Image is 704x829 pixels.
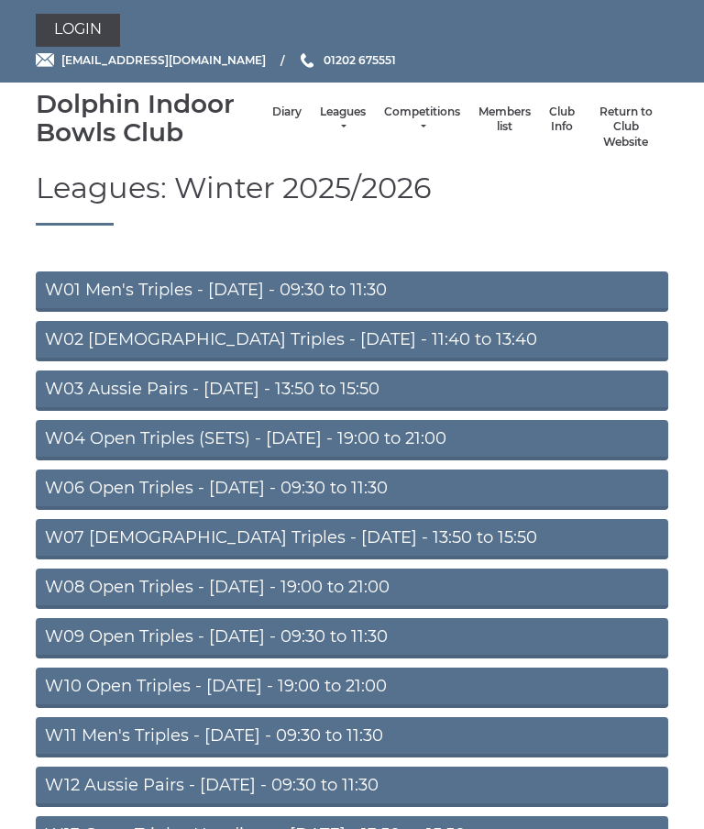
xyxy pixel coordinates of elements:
[36,321,668,361] a: W02 [DEMOGRAPHIC_DATA] Triples - [DATE] - 11:40 to 13:40
[36,370,668,411] a: W03 Aussie Pairs - [DATE] - 13:50 to 15:50
[36,14,120,47] a: Login
[36,271,668,312] a: W01 Men's Triples - [DATE] - 09:30 to 11:30
[36,668,668,708] a: W10 Open Triples - [DATE] - 19:00 to 21:00
[272,105,302,120] a: Diary
[36,519,668,559] a: W07 [DEMOGRAPHIC_DATA] Triples - [DATE] - 13:50 to 15:50
[36,767,668,807] a: W12 Aussie Pairs - [DATE] - 09:30 to 11:30
[549,105,575,135] a: Club Info
[36,569,668,609] a: W08 Open Triples - [DATE] - 19:00 to 21:00
[36,420,668,460] a: W04 Open Triples (SETS) - [DATE] - 19:00 to 21:00
[36,470,668,510] a: W06 Open Triples - [DATE] - 09:30 to 11:30
[36,171,668,225] h1: Leagues: Winter 2025/2026
[298,51,396,69] a: Phone us 01202 675551
[61,53,266,67] span: [EMAIL_ADDRESS][DOMAIN_NAME]
[593,105,659,150] a: Return to Club Website
[36,717,668,757] a: W11 Men's Triples - [DATE] - 09:30 to 11:30
[36,51,266,69] a: Email [EMAIL_ADDRESS][DOMAIN_NAME]
[478,105,531,135] a: Members list
[324,53,396,67] span: 01202 675551
[384,105,460,135] a: Competitions
[36,618,668,658] a: W09 Open Triples - [DATE] - 09:30 to 11:30
[301,53,313,68] img: Phone us
[36,53,54,67] img: Email
[320,105,366,135] a: Leagues
[36,90,263,147] div: Dolphin Indoor Bowls Club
